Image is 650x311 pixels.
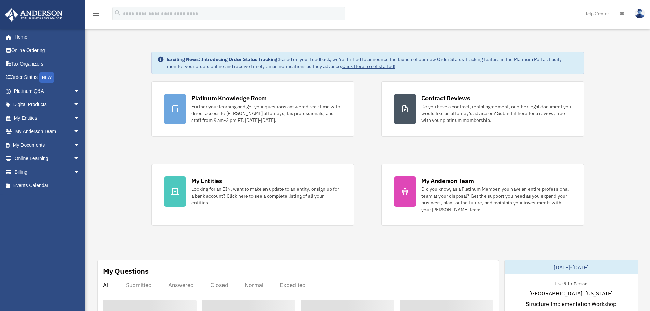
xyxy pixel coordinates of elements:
div: Closed [210,282,228,288]
a: My Anderson Teamarrow_drop_down [5,125,90,139]
a: Tax Organizers [5,57,90,71]
div: Further your learning and get your questions answered real-time with direct access to [PERSON_NAM... [191,103,342,124]
a: Contract Reviews Do you have a contract, rental agreement, or other legal document you would like... [381,81,584,137]
span: [GEOGRAPHIC_DATA], [US_STATE] [529,289,613,297]
a: Online Learningarrow_drop_down [5,152,90,166]
div: [DATE]-[DATE] [505,260,638,274]
a: Digital Productsarrow_drop_down [5,98,90,112]
a: Online Ordering [5,44,90,57]
div: Answered [168,282,194,288]
span: arrow_drop_down [73,111,87,125]
div: Looking for an EIN, want to make an update to an entity, or sign up for a bank account? Click her... [191,186,342,206]
div: Expedited [280,282,306,288]
div: Platinum Knowledge Room [191,94,267,102]
span: arrow_drop_down [73,152,87,166]
a: Home [5,30,87,44]
img: User Pic [635,9,645,18]
div: Submitted [126,282,152,288]
strong: Exciting News: Introducing Order Status Tracking! [167,56,279,62]
div: My Questions [103,266,149,276]
span: arrow_drop_down [73,165,87,179]
i: menu [92,10,100,18]
div: Based on your feedback, we're thrilled to announce the launch of our new Order Status Tracking fe... [167,56,578,70]
span: arrow_drop_down [73,138,87,152]
a: My Entitiesarrow_drop_down [5,111,90,125]
a: menu [92,12,100,18]
div: Normal [245,282,263,288]
a: Events Calendar [5,179,90,193]
a: Platinum Q&Aarrow_drop_down [5,84,90,98]
div: NEW [39,72,54,83]
div: Live & In-Person [549,280,593,287]
i: search [114,9,121,17]
div: My Entities [191,176,222,185]
a: My Entities Looking for an EIN, want to make an update to an entity, or sign up for a bank accoun... [151,164,354,226]
a: Order StatusNEW [5,71,90,85]
span: arrow_drop_down [73,125,87,139]
a: Billingarrow_drop_down [5,165,90,179]
div: All [103,282,110,288]
a: Click Here to get started! [342,63,395,69]
a: Platinum Knowledge Room Further your learning and get your questions answered real-time with dire... [151,81,354,137]
a: My Anderson Team Did you know, as a Platinum Member, you have an entire professional team at your... [381,164,584,226]
div: Did you know, as a Platinum Member, you have an entire professional team at your disposal? Get th... [421,186,572,213]
span: arrow_drop_down [73,98,87,112]
img: Anderson Advisors Platinum Portal [3,8,65,22]
span: arrow_drop_down [73,84,87,98]
a: My Documentsarrow_drop_down [5,138,90,152]
div: Contract Reviews [421,94,470,102]
span: Structure Implementation Workshop [526,300,616,308]
div: My Anderson Team [421,176,474,185]
div: Do you have a contract, rental agreement, or other legal document you would like an attorney's ad... [421,103,572,124]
